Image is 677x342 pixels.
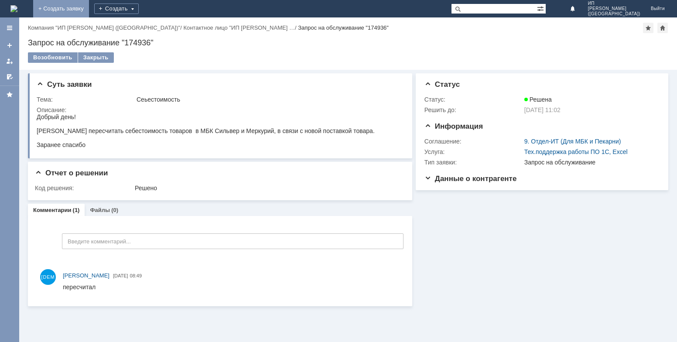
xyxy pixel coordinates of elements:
[73,207,80,213] div: (1)
[183,24,295,31] a: Контактное лицо "ИП [PERSON_NAME] …
[111,207,118,213] div: (0)
[37,80,92,89] span: Суть заявки
[3,70,17,84] a: Мои согласования
[524,106,561,113] span: [DATE] 11:02
[657,23,668,33] div: Сделать домашней страницей
[424,174,517,183] span: Данные о контрагенте
[63,272,109,279] span: [PERSON_NAME]
[524,159,656,166] div: Запрос на обслуживание
[137,96,400,103] div: Сеьестоимость
[524,148,628,155] a: Тех.поддержка работы ПО 1С, Excel
[94,3,139,14] div: Создать
[183,24,298,31] div: /
[524,96,552,103] span: Решена
[28,38,668,47] div: Запрос на обслуживание "174936"
[35,185,133,192] div: Код решения:
[135,185,400,192] div: Решено
[33,207,72,213] a: Комментарии
[35,169,108,177] span: Отчет о решении
[113,273,128,278] span: [DATE]
[3,54,17,68] a: Мои заявки
[424,138,523,145] div: Соглашение:
[537,4,546,12] span: Расширенный поиск
[424,80,460,89] span: Статус
[588,1,640,6] span: ИП
[643,23,653,33] div: Добавить в избранное
[524,138,621,145] a: 9. Отдел-ИТ (Для МБК и Пекарни)
[424,96,523,103] div: Статус:
[37,106,401,113] div: Описание:
[424,148,523,155] div: Услуга:
[3,38,17,52] a: Создать заявку
[10,5,17,12] img: logo
[90,207,110,213] a: Файлы
[10,5,17,12] a: Перейти на домашнюю страницу
[424,106,523,113] div: Решить до:
[63,271,109,280] a: [PERSON_NAME]
[424,122,483,130] span: Информация
[28,24,180,31] a: Компания "ИП [PERSON_NAME] ([GEOGRAPHIC_DATA])"
[130,273,142,278] span: 08:49
[298,24,389,31] div: Запрос на обслуживание "174936"
[588,11,640,17] span: ([GEOGRAPHIC_DATA])
[588,6,640,11] span: [PERSON_NAME]
[424,159,523,166] div: Тип заявки:
[37,96,135,103] div: Тема:
[28,24,183,31] div: /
